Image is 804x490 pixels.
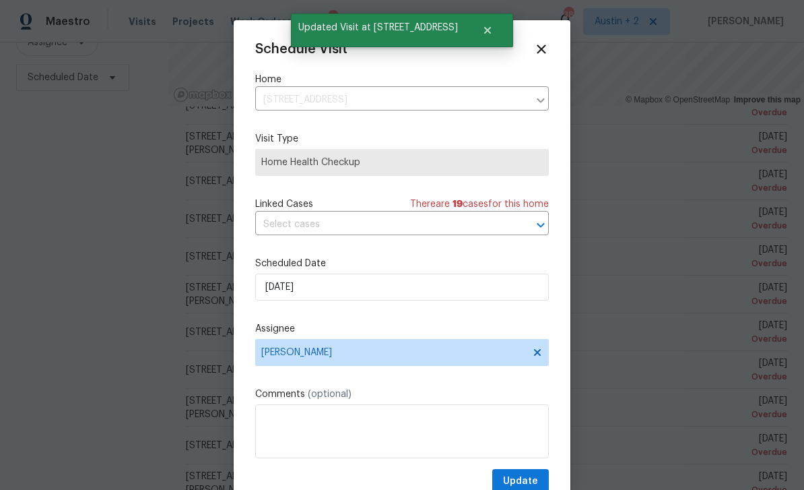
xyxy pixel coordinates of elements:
[261,156,543,169] span: Home Health Checkup
[261,347,525,358] span: [PERSON_NAME]
[453,200,463,209] span: 19
[255,388,549,401] label: Comments
[255,42,347,56] span: Schedule Visit
[255,73,549,86] label: Home
[255,90,529,111] input: Enter in an address
[255,132,549,146] label: Visit Type
[291,13,465,42] span: Updated Visit at [STREET_ADDRESS]
[534,42,549,57] span: Close
[465,17,510,44] button: Close
[255,197,313,211] span: Linked Cases
[255,214,511,235] input: Select cases
[410,197,549,211] span: There are case s for this home
[255,257,549,270] label: Scheduled Date
[531,216,550,235] button: Open
[308,390,351,399] span: (optional)
[503,473,538,490] span: Update
[255,274,549,301] input: M/D/YYYY
[255,322,549,336] label: Assignee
